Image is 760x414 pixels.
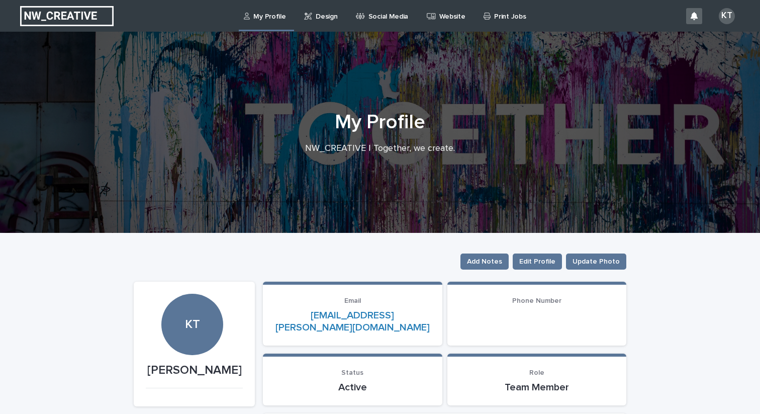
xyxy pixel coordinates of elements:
[161,256,223,332] div: KT
[719,8,735,24] div: KT
[529,369,544,376] span: Role
[467,257,502,267] span: Add Notes
[134,110,626,134] h1: My Profile
[519,257,555,267] span: Edit Profile
[573,257,620,267] span: Update Photo
[179,143,581,154] p: NW_CREATIVE | Together, we create.
[275,381,430,393] p: Active
[566,254,626,270] button: Update Photo
[146,363,243,378] p: [PERSON_NAME]
[460,254,509,270] button: Add Notes
[459,381,615,393] p: Team Member
[512,297,561,304] span: Phone Number
[341,369,363,376] span: Status
[513,254,562,270] button: Edit Profile
[20,6,114,26] img: EUIbKjtiSNGbmbK7PdmN
[344,297,361,304] span: Email
[275,310,430,333] a: [EMAIL_ADDRESS][PERSON_NAME][DOMAIN_NAME]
